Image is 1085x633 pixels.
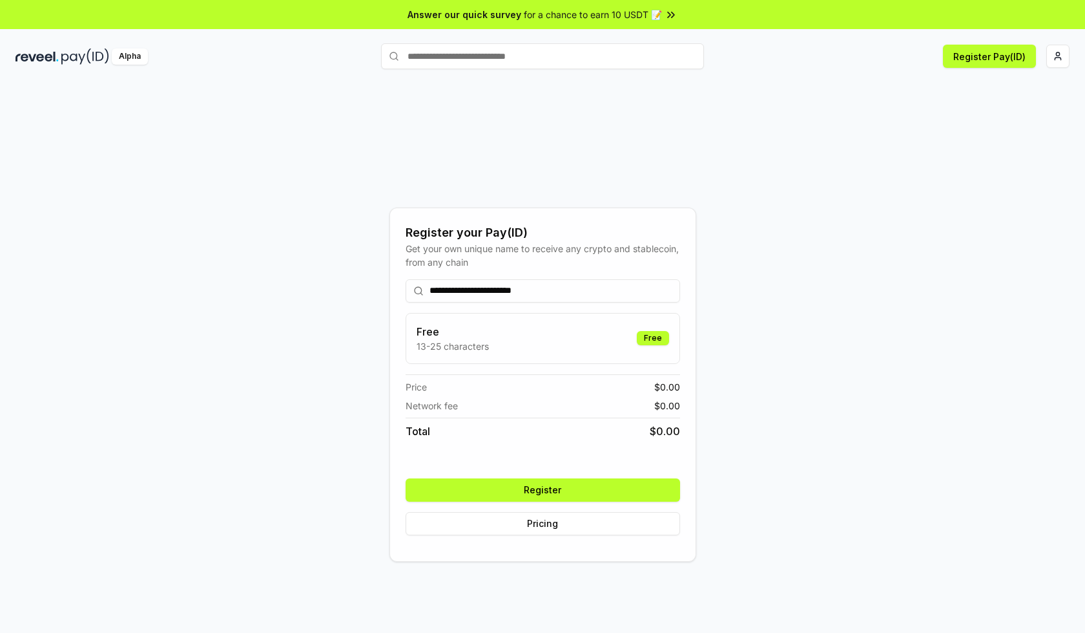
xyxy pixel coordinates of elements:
div: Get your own unique name to receive any crypto and stablecoin, from any chain [406,242,680,269]
span: $ 0.00 [654,399,680,413]
div: Register your Pay(ID) [406,224,680,242]
div: Free [637,331,669,345]
img: pay_id [61,48,109,65]
button: Pricing [406,512,680,535]
img: reveel_dark [15,48,59,65]
p: 13-25 characters [417,339,489,353]
span: $ 0.00 [650,424,680,439]
span: Network fee [406,399,458,413]
button: Register Pay(ID) [943,45,1036,68]
span: Total [406,424,430,439]
h3: Free [417,324,489,339]
span: for a chance to earn 10 USDT 📝 [524,8,662,21]
button: Register [406,478,680,502]
span: Answer our quick survey [408,8,521,21]
div: Alpha [112,48,148,65]
span: $ 0.00 [654,380,680,394]
span: Price [406,380,427,394]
